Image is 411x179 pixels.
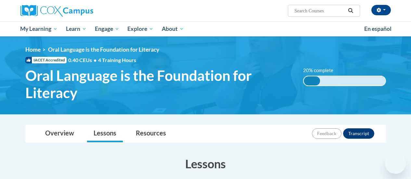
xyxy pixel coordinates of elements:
[62,21,91,36] a: Learn
[364,25,392,32] span: En español
[95,25,119,33] span: Engage
[20,25,58,33] span: My Learning
[25,156,386,172] h3: Lessons
[25,46,41,53] a: Home
[312,128,341,139] button: Feedback
[94,57,96,63] span: •
[68,57,98,64] span: 0.40 CEUs
[123,21,158,36] a: Explore
[25,57,67,63] span: IACET Accredited
[16,21,62,36] a: My Learning
[98,57,136,63] span: 4 Training Hours
[343,128,374,139] button: Transcript
[385,153,406,174] iframe: Button to launch messaging window
[66,25,86,33] span: Learn
[162,25,184,33] span: About
[48,46,159,53] span: Oral Language is the Foundation for Literacy
[39,125,81,142] a: Overview
[360,22,396,36] a: En español
[20,5,93,17] img: Cox Campus
[16,21,396,36] div: Main menu
[304,76,320,85] div: 20% complete
[294,7,346,15] input: Search Courses
[87,125,123,142] a: Lessons
[346,7,355,15] button: Search
[129,125,173,142] a: Resources
[91,21,123,36] a: Engage
[20,5,137,17] a: Cox Campus
[303,67,340,74] label: 20% complete
[158,21,188,36] a: About
[25,67,293,101] span: Oral Language is the Foundation for Literacy
[127,25,153,33] span: Explore
[371,5,391,15] button: Account Settings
